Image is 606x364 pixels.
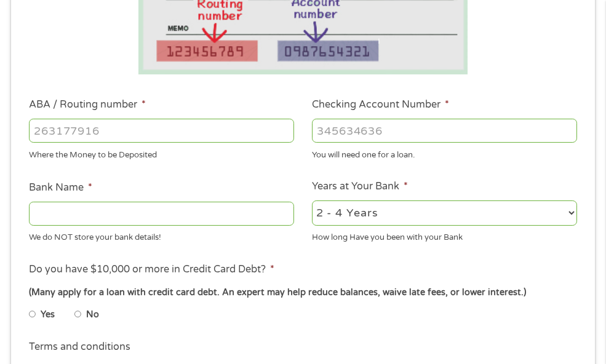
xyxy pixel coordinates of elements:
label: Do you have $10,000 or more in Credit Card Debt? [29,263,274,276]
label: Bank Name [29,181,92,194]
label: Checking Account Number [312,98,449,111]
div: (Many apply for a loan with credit card debt. An expert may help reduce balances, waive late fees... [29,286,577,299]
div: You will need one for a loan. [312,144,577,161]
input: 263177916 [29,119,294,142]
label: Terms and conditions [29,341,130,354]
div: Where the Money to be Deposited [29,144,294,161]
label: Years at Your Bank [312,180,408,193]
label: No [86,308,99,322]
label: ABA / Routing number [29,98,146,111]
div: We do NOT store your bank details! [29,228,294,244]
input: 345634636 [312,119,577,142]
label: Yes [41,308,55,322]
div: How long Have you been with your Bank [312,228,577,244]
